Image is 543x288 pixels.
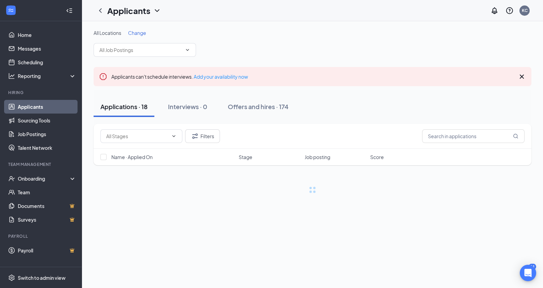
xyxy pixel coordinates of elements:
a: Talent Network [18,141,76,155]
svg: Filter [191,132,199,140]
div: Reporting [18,73,76,79]
svg: WorkstreamLogo [8,7,14,14]
input: All Job Postings [99,46,182,54]
svg: Cross [518,73,526,81]
svg: ChevronLeft [96,6,105,15]
div: 54 [529,264,536,270]
svg: QuestionInfo [505,6,514,15]
span: Score [370,154,384,160]
svg: Notifications [490,6,499,15]
a: PayrollCrown [18,244,76,257]
svg: Settings [8,274,15,281]
svg: MagnifyingGlass [513,133,518,139]
span: Stage [239,154,252,160]
svg: Error [99,73,107,81]
a: SurveysCrown [18,213,76,226]
a: Scheduling [18,55,76,69]
a: Applicants [18,100,76,114]
svg: ChevronDown [153,6,161,15]
h1: Applicants [107,5,150,16]
span: All Locations [94,30,121,36]
a: Sourcing Tools [18,114,76,127]
div: Interviews · 0 [168,102,207,111]
svg: Collapse [66,7,73,14]
div: Applications · 18 [100,102,148,111]
div: Open Intercom Messenger [520,265,536,281]
a: Home [18,28,76,42]
a: Messages [18,42,76,55]
a: Team [18,185,76,199]
button: Filter Filters [185,129,220,143]
div: Payroll [8,233,75,239]
div: KC [522,8,528,13]
svg: UserCheck [8,175,15,182]
span: Change [128,30,146,36]
input: Search in applications [422,129,525,143]
svg: ChevronDown [171,133,177,139]
span: Job posting [305,154,330,160]
div: Hiring [8,90,75,95]
div: Switch to admin view [18,274,66,281]
div: Onboarding [18,175,70,182]
a: Job Postings [18,127,76,141]
a: Add your availability now [194,74,248,80]
svg: ChevronDown [185,47,190,53]
div: Offers and hires · 174 [228,102,289,111]
span: Applicants can't schedule interviews. [111,74,248,80]
a: DocumentsCrown [18,199,76,213]
span: Name · Applied On [111,154,153,160]
input: All Stages [106,132,168,140]
svg: Analysis [8,73,15,79]
div: Team Management [8,161,75,167]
